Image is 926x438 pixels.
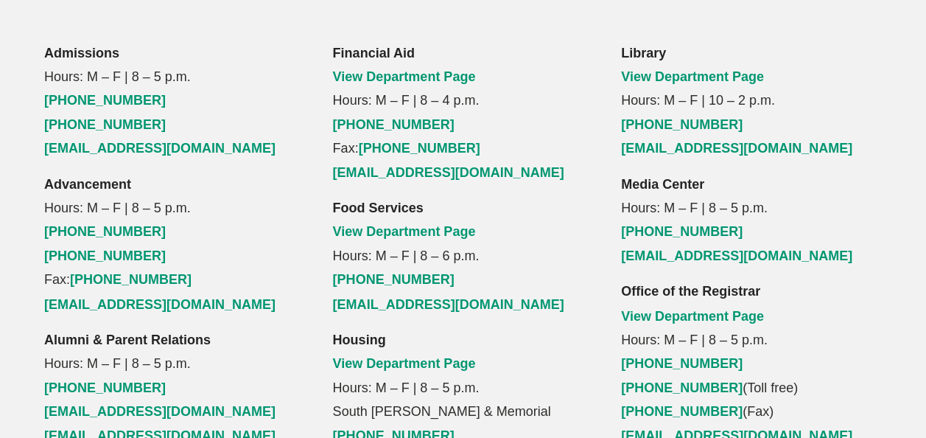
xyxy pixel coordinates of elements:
[333,296,564,311] a: [EMAIL_ADDRESS][DOMAIN_NAME]
[621,308,764,323] a: View Department Page
[333,165,564,180] a: [EMAIL_ADDRESS][DOMAIN_NAME]
[44,380,166,394] a: [PHONE_NUMBER]
[333,41,594,184] p: Hours: M – F | 8 – 4 p.m. Fax:
[621,224,743,239] a: [PHONE_NUMBER]
[333,46,415,60] strong: Financial Aid
[621,177,704,192] strong: Media Center
[621,141,852,156] a: [EMAIL_ADDRESS][DOMAIN_NAME]
[44,332,211,347] strong: Alumni & Parent Relations
[44,93,166,108] a: [PHONE_NUMBER]
[621,69,764,84] a: View Department Page
[621,380,743,394] a: [PHONE_NUMBER]
[621,46,666,60] strong: Library
[44,403,276,418] a: [EMAIL_ADDRESS][DOMAIN_NAME]
[44,173,305,316] p: Hours: M – F | 8 – 5 p.m. Fax:
[621,403,743,418] a: [PHONE_NUMBER]
[44,248,166,263] a: [PHONE_NUMBER]
[333,332,386,347] strong: Housing
[333,196,594,316] p: Hours: M – F | 8 – 6 p.m.
[621,355,743,370] a: [PHONE_NUMBER]
[70,272,192,287] a: [PHONE_NUMBER]
[333,272,455,287] a: [PHONE_NUMBER]
[359,141,480,156] a: [PHONE_NUMBER]
[621,173,882,268] p: Hours: M – F | 8 – 5 p.m.
[621,117,743,132] a: [PHONE_NUMBER]
[333,355,476,370] a: View Department Page
[333,117,455,132] a: [PHONE_NUMBER]
[621,248,852,263] a: [EMAIL_ADDRESS][DOMAIN_NAME]
[44,117,166,132] a: [PHONE_NUMBER]
[333,224,476,239] a: View Department Page
[333,69,476,84] a: View Department Page
[621,284,760,299] strong: Office of the Registrar
[621,41,882,161] p: Hours: M – F | 10 – 2 p.m.
[44,41,305,161] p: Hours: M – F | 8 – 5 p.m.
[44,177,131,192] strong: Advancement
[44,46,119,60] strong: Admissions
[333,201,424,215] strong: Food Services
[44,296,276,311] a: [EMAIL_ADDRESS][DOMAIN_NAME]
[44,141,276,156] a: [EMAIL_ADDRESS][DOMAIN_NAME]
[44,224,166,239] a: [PHONE_NUMBER]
